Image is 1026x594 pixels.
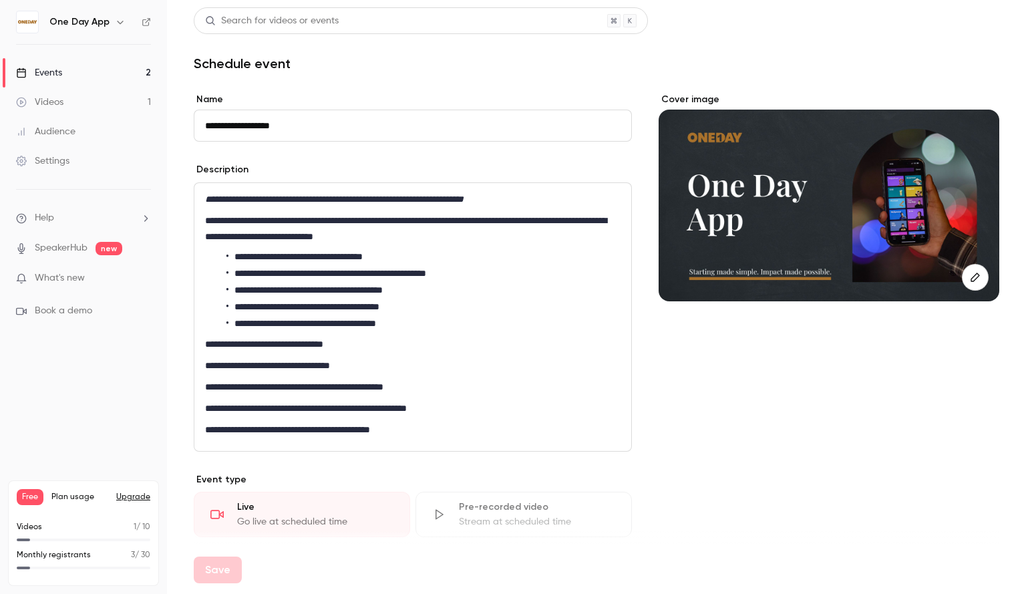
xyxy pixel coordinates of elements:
span: What's new [35,271,85,285]
span: Help [35,211,54,225]
button: Upgrade [116,492,150,502]
label: Cover image [659,93,999,106]
div: Events [16,66,62,80]
span: Book a demo [35,304,92,318]
label: Name [194,93,632,106]
div: Pre-recorded videoStream at scheduled time [415,492,632,537]
h1: Schedule event [194,55,999,71]
span: 1 [134,523,136,531]
div: Audience [16,125,75,138]
p: / 30 [131,549,150,561]
div: Pre-recorded video [459,500,615,514]
a: SpeakerHub [35,241,88,255]
div: editor [194,183,631,451]
div: Search for videos or events [205,14,339,28]
div: LiveGo live at scheduled time [194,492,410,537]
span: Free [17,489,43,505]
p: Videos [17,521,42,533]
img: One Day App [17,11,38,33]
div: Settings [16,154,69,168]
div: Videos [16,96,63,109]
section: description [194,182,632,452]
span: new [96,242,122,255]
li: help-dropdown-opener [16,211,151,225]
p: Event type [194,473,632,486]
h6: One Day App [49,15,110,29]
span: 3 [131,551,135,559]
p: Monthly registrants [17,549,91,561]
div: Live [237,500,393,514]
div: Go live at scheduled time [237,515,393,529]
p: / 10 [134,521,150,533]
div: Stream at scheduled time [459,515,615,529]
label: Description [194,163,248,176]
span: Plan usage [51,492,108,502]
